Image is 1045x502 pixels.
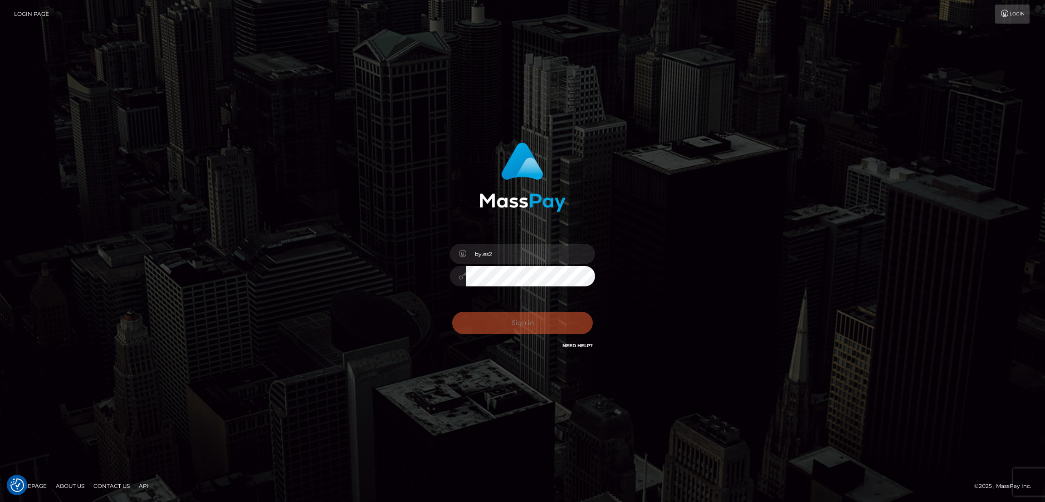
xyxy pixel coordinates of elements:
a: API [135,479,152,493]
a: Login Page [14,5,49,24]
div: © 2025 , MassPay Inc. [974,481,1038,491]
a: Need Help? [562,343,593,349]
a: Login [995,5,1030,24]
a: Contact Us [90,479,133,493]
a: About Us [52,479,88,493]
input: Username... [466,244,595,264]
img: MassPay Login [479,143,566,212]
img: Revisit consent button [10,478,24,492]
a: Homepage [10,479,50,493]
button: Consent Preferences [10,478,24,492]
